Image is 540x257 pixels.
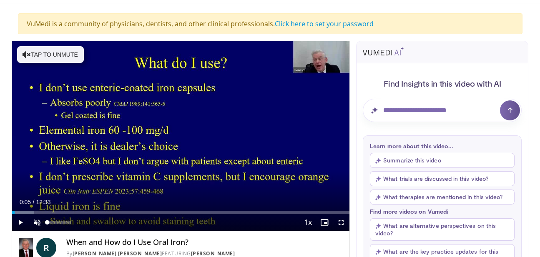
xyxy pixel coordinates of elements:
[316,214,333,231] button: Enable picture-in-picture mode
[73,250,162,257] a: [PERSON_NAME] [PERSON_NAME]
[363,99,522,122] input: Question for AI
[363,47,404,55] img: vumedi-ai-logo.svg
[48,221,71,224] div: Volume Level
[333,214,349,231] button: Fullscreen
[275,19,374,28] a: Click here to set your password
[66,238,343,247] h4: When and How do I Use Oral Iron?
[299,214,316,231] button: Playback Rate
[370,218,515,241] button: What are alternative perspectives on this video?
[370,153,515,168] button: Summarize this video
[363,78,522,89] h4: Find Insights in this video with AI
[33,199,35,205] span: /
[370,142,515,150] p: Learn more about this video...
[17,46,84,63] button: Tap to unmute
[370,208,515,215] p: Find more videos on Vumedi
[370,171,515,186] button: What trials are discussed in this video?
[191,250,235,257] a: [PERSON_NAME]
[12,211,350,214] div: Progress Bar
[29,214,45,231] button: Unmute
[18,13,522,34] div: VuMedi is a community of physicians, dentists, and other clinical professionals.
[12,214,29,231] button: Play
[12,41,350,231] video-js: Video Player
[36,199,50,205] span: 12:33
[370,190,515,205] button: What therapies are mentioned in this video?
[20,199,31,205] span: 0:05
